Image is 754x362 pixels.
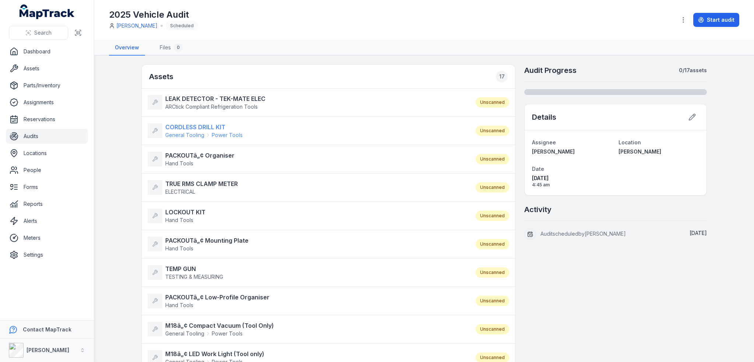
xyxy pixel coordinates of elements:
[532,148,613,155] a: [PERSON_NAME]
[165,330,204,337] span: General Tooling
[693,13,739,27] button: Start audit
[524,65,577,75] h2: Audit Progress
[212,330,243,337] span: Power Tools
[34,29,52,36] span: Search
[148,179,468,196] a: TRUE RMS CLAMP METERELECTRICAL
[619,139,641,145] span: Location
[476,324,509,334] div: Unscanned
[165,274,223,280] span: TESTING & MEASURING
[690,230,707,236] span: [DATE]
[6,95,88,110] a: Assignments
[496,71,508,82] div: 17
[6,44,88,59] a: Dashboard
[6,146,88,161] a: Locations
[9,26,68,40] button: Search
[165,208,205,217] strong: LOCKOUT KIT
[165,123,243,131] strong: CORDLESS DRILL KIT
[165,160,193,166] span: Hand Tools
[148,321,468,337] a: M18â„¢ Compact Vacuum (Tool Only)General ToolingPower Tools
[148,236,468,252] a: PACKOUTâ„¢ Mounting PlateHand Tools
[6,247,88,262] a: Settings
[109,40,145,56] a: Overview
[476,296,509,306] div: Unscanned
[148,123,468,139] a: CORDLESS DRILL KITGeneral ToolingPower Tools
[166,21,198,31] div: Scheduled
[148,208,468,224] a: LOCKOUT KITHand Tools
[165,293,269,302] strong: PACKOUTâ„¢ Low-Profile Organiser
[532,139,556,145] span: Assignee
[6,197,88,211] a: Reports
[532,175,613,188] time: 08/10/2025, 4:45:32 am
[27,347,69,353] strong: [PERSON_NAME]
[6,214,88,228] a: Alerts
[20,4,75,19] a: MapTrack
[524,204,552,215] h2: Activity
[148,293,468,309] a: PACKOUTâ„¢ Low-Profile OrganiserHand Tools
[148,94,468,110] a: LEAK DETECTOR - TEK-MATE ELECARCtick Compliant Refrigeration Tools
[165,151,235,160] strong: PACKOUTâ„¢ Organiser
[619,148,699,155] a: [PERSON_NAME]
[165,349,264,358] strong: M18â„¢ LED Work Light (Tool only)
[212,131,243,139] span: Power Tools
[165,217,193,223] span: Hand Tools
[476,239,509,249] div: Unscanned
[165,264,223,273] strong: TEMP GUN
[109,9,198,21] h1: 2025 Vehicle Audit
[540,231,626,237] span: Audit scheduled by [PERSON_NAME]
[23,326,71,333] strong: Contact MapTrack
[619,148,661,155] span: [PERSON_NAME]
[165,321,274,330] strong: M18â„¢ Compact Vacuum (Tool Only)
[165,103,258,110] span: ARCtick Compliant Refrigeration Tools
[148,151,468,167] a: PACKOUTâ„¢ OrganiserHand Tools
[165,236,249,245] strong: PACKOUTâ„¢ Mounting Plate
[532,175,613,182] span: [DATE]
[532,112,556,122] h2: Details
[149,71,508,82] h2: Assets
[174,43,183,52] div: 0
[6,78,88,93] a: Parts/Inventory
[148,264,468,281] a: TEMP GUNTESTING & MEASURING
[476,126,509,136] div: Unscanned
[154,40,188,56] a: Files0
[165,245,193,252] span: Hand Tools
[6,129,88,144] a: Audits
[6,180,88,194] a: Forms
[116,22,158,29] a: [PERSON_NAME]
[532,166,544,172] span: Date
[165,189,195,195] span: ELECTRICAL
[690,230,707,236] time: 08/10/2025, 4:45:32 am
[165,179,238,188] strong: TRUE RMS CLAMP METER
[6,61,88,76] a: Assets
[476,154,509,164] div: Unscanned
[165,131,204,139] span: General Tooling
[476,182,509,193] div: Unscanned
[679,67,707,74] strong: 0 / 17 assets
[6,112,88,127] a: Reservations
[476,97,509,108] div: Unscanned
[6,231,88,245] a: Meters
[476,267,509,278] div: Unscanned
[165,302,193,308] span: Hand Tools
[6,163,88,178] a: People
[532,182,613,188] span: 4:45 am
[476,211,509,221] div: Unscanned
[165,94,265,103] strong: LEAK DETECTOR - TEK-MATE ELEC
